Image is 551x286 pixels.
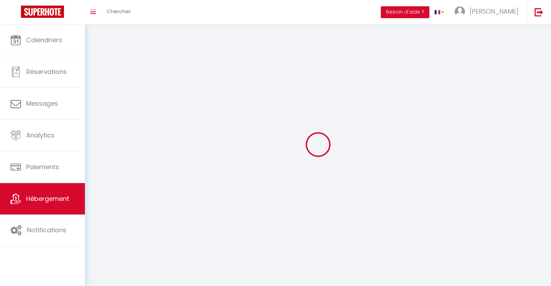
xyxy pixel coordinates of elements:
[535,8,543,16] img: logout
[381,6,429,18] button: Besoin d'aide ?
[26,67,67,76] span: Réservations
[26,36,62,44] span: Calendriers
[455,6,465,17] img: ...
[26,99,58,108] span: Messages
[26,194,69,203] span: Hébergement
[27,226,66,234] span: Notifications
[470,7,519,16] span: [PERSON_NAME]
[107,8,131,15] span: Chercher
[26,131,55,140] span: Analytics
[21,6,64,18] img: Super Booking
[26,163,59,171] span: Paiements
